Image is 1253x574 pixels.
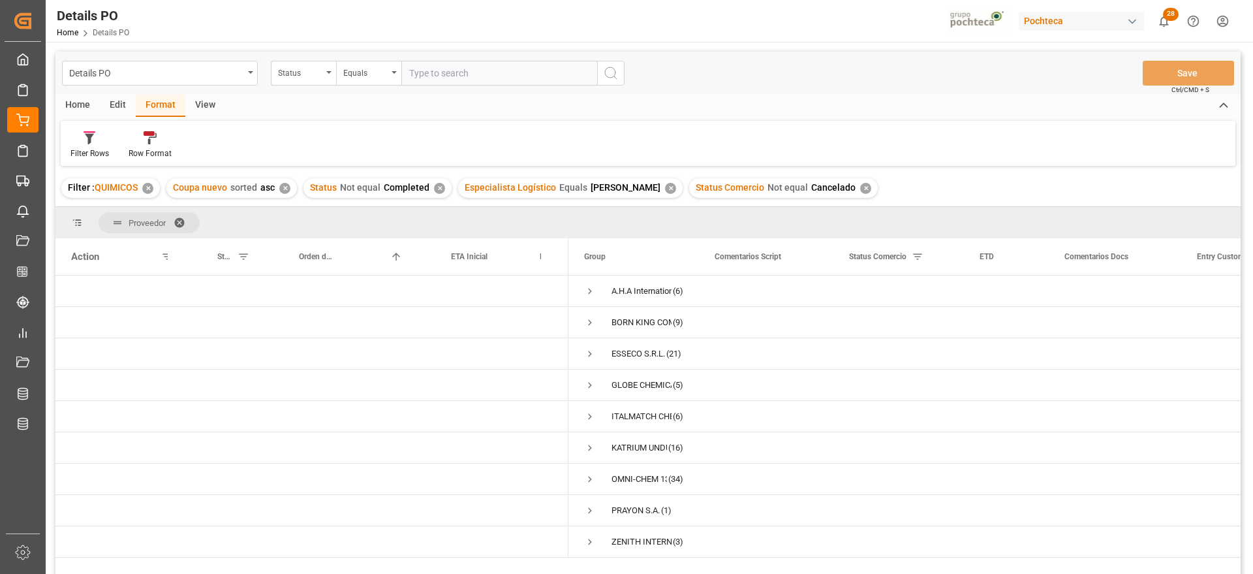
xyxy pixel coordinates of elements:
div: BORN KING COMPANY LIMITED [611,308,672,338]
span: (21) [666,339,681,369]
span: (5) [673,370,683,400]
div: Format [136,95,185,117]
button: open menu [62,61,258,86]
div: Status [278,64,322,79]
div: Press SPACE to select this row. [55,338,568,370]
div: ✕ [860,183,871,194]
span: Not equal [767,182,808,193]
span: (9) [673,308,683,338]
button: open menu [336,61,401,86]
span: Proveedor [129,218,166,228]
div: OMNI-CHEM 136 LLC [611,464,667,494]
div: KATRIUM UNDUSTRIAS QUIMICAS S/A [611,433,667,463]
div: Press SPACE to select this row. [55,307,568,338]
button: Save [1143,61,1234,86]
span: QUIMICOS [95,182,138,193]
span: Status Comercio [849,252,906,261]
span: 28 [1163,8,1179,21]
div: View [185,95,225,117]
div: ✕ [434,183,445,194]
span: Not equal [340,182,380,193]
div: ESSECO S.R.L. [611,339,665,369]
div: ✕ [142,183,153,194]
div: Equals [343,64,388,79]
div: Press SPACE to select this row. [55,495,568,526]
div: Press SPACE to select this row. [55,370,568,401]
div: Press SPACE to select this row. [55,276,568,307]
span: Filter : [68,182,95,193]
div: Action [71,251,99,263]
span: Especialista Logístico [465,182,556,193]
span: asc [260,182,275,193]
div: Home [55,95,100,117]
span: Equals [559,182,587,193]
span: ETD [980,252,994,261]
span: Status [217,252,232,261]
div: ✕ [279,183,290,194]
button: Pochteca [1019,8,1149,33]
div: Pochteca [1019,12,1144,31]
span: (3) [673,527,683,557]
div: A.H.A International Co., Ltd [611,276,672,306]
span: Status [310,182,337,193]
span: Comentarios Docs [1064,252,1128,261]
span: Orden de Compra nuevo [299,252,335,261]
div: Press SPACE to select this row. [55,464,568,495]
span: Cancelado [811,182,856,193]
div: PRAYON S.A. [611,496,660,526]
div: ZENITH INTERNATIONAL GROUP CO., LIM [611,527,672,557]
div: Details PO [57,6,129,25]
div: Press SPACE to select this row. [55,401,568,432]
img: pochtecaImg.jpg_1689854062.jpg [946,10,1010,33]
button: search button [597,61,625,86]
span: (1) [661,496,672,526]
div: Filter Rows [70,148,109,159]
span: [PERSON_NAME] [591,182,660,193]
span: Completed [384,182,429,193]
div: Press SPACE to select this row. [55,432,568,464]
span: Comentarios Script [715,252,781,261]
span: ETA Inicial [451,252,487,261]
div: Press SPACE to select this row. [55,526,568,558]
span: (34) [668,464,683,494]
input: Type to search [401,61,597,86]
span: (6) [673,402,683,432]
button: show 28 new notifications [1149,7,1179,36]
span: Fecha de documentación requerida [540,252,541,261]
button: Help Center [1179,7,1208,36]
div: Details PO [69,64,243,80]
span: (6) [673,276,683,306]
div: Edit [100,95,136,117]
div: ITALMATCH CHEMICALS S.P.A [611,402,672,432]
span: Coupa nuevo [173,182,227,193]
span: Group [584,252,606,261]
div: Row Format [129,148,172,159]
div: GLOBE CHEMICALS GMBH [611,370,672,400]
span: (16) [668,433,683,463]
span: Ctrl/CMD + S [1171,85,1209,95]
span: sorted [230,182,257,193]
a: Home [57,28,78,37]
button: open menu [271,61,336,86]
span: Entry Customs [1197,252,1248,261]
div: ✕ [665,183,676,194]
span: Status Comercio [696,182,764,193]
